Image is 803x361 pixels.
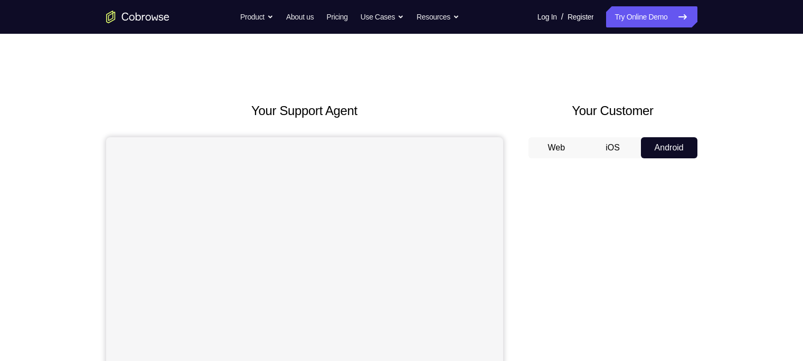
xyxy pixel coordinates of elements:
[528,137,585,158] button: Web
[568,6,593,27] a: Register
[641,137,697,158] button: Android
[286,6,314,27] a: About us
[106,101,503,120] h2: Your Support Agent
[584,137,641,158] button: iOS
[326,6,347,27] a: Pricing
[606,6,697,27] a: Try Online Demo
[106,11,169,23] a: Go to the home page
[537,6,557,27] a: Log In
[561,11,563,23] span: /
[361,6,404,27] button: Use Cases
[240,6,273,27] button: Product
[528,101,697,120] h2: Your Customer
[417,6,459,27] button: Resources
